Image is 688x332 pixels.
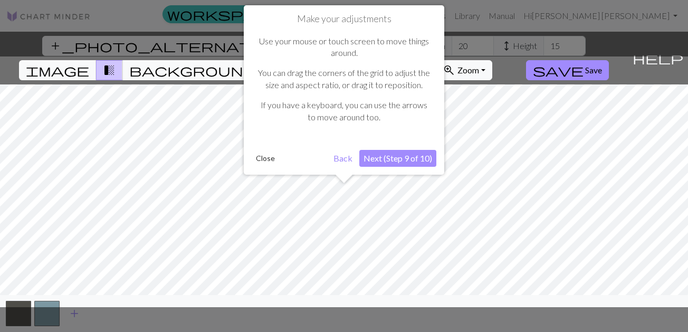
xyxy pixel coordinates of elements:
[244,5,444,175] div: Make your adjustments
[257,67,431,91] p: You can drag the corners of the grid to adjust the size and aspect ratio, or drag it to reposition.
[252,150,279,166] button: Close
[257,35,431,59] p: Use your mouse or touch screen to move things around.
[359,150,436,167] button: Next (Step 9 of 10)
[252,13,436,25] h1: Make your adjustments
[329,150,357,167] button: Back
[257,99,431,123] p: If you have a keyboard, you can use the arrows to move around too.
